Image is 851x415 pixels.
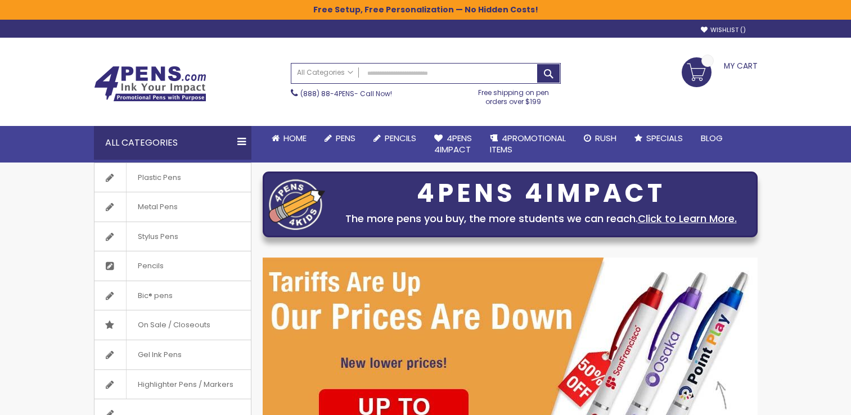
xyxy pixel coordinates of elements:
span: Rush [595,132,616,144]
span: Blog [701,132,723,144]
a: Pens [316,126,364,151]
a: Blog [692,126,732,151]
img: 4Pens Custom Pens and Promotional Products [94,66,206,102]
span: Bic® pens [126,281,184,310]
span: Pencils [126,251,175,281]
span: 4PROMOTIONAL ITEMS [490,132,566,155]
a: Gel Ink Pens [94,340,251,369]
span: Highlighter Pens / Markers [126,370,245,399]
a: Click to Learn More. [638,211,737,225]
a: Pencils [94,251,251,281]
span: 4Pens 4impact [434,132,472,155]
a: Plastic Pens [94,163,251,192]
span: Pens [336,132,355,144]
div: All Categories [94,126,251,160]
a: Metal Pens [94,192,251,222]
span: All Categories [297,68,353,77]
span: Metal Pens [126,192,189,222]
a: On Sale / Closeouts [94,310,251,340]
a: Highlighter Pens / Markers [94,370,251,399]
a: Bic® pens [94,281,251,310]
a: (888) 88-4PENS [300,89,354,98]
a: Specials [625,126,692,151]
span: Home [283,132,307,144]
a: Pencils [364,126,425,151]
img: four_pen_logo.png [269,179,325,230]
div: 4PENS 4IMPACT [331,182,751,205]
span: Gel Ink Pens [126,340,193,369]
a: 4PROMOTIONALITEMS [481,126,575,163]
a: Wishlist [701,26,746,34]
div: Free shipping on pen orders over $199 [466,84,561,106]
span: On Sale / Closeouts [126,310,222,340]
a: Stylus Pens [94,222,251,251]
a: 4Pens4impact [425,126,481,163]
div: The more pens you buy, the more students we can reach. [331,211,751,227]
span: Specials [646,132,683,144]
span: Plastic Pens [126,163,192,192]
span: Pencils [385,132,416,144]
a: All Categories [291,64,359,82]
span: - Call Now! [300,89,392,98]
a: Rush [575,126,625,151]
a: Home [263,126,316,151]
span: Stylus Pens [126,222,190,251]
